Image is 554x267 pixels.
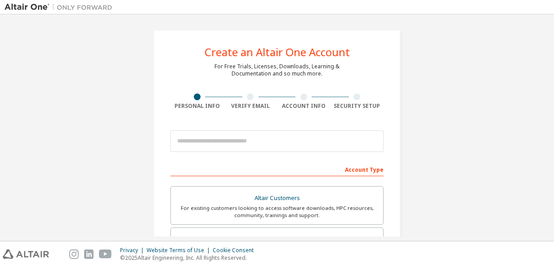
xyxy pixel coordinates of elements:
div: Altair Customers [176,192,378,205]
div: Security Setup [331,102,384,110]
div: Create an Altair One Account [205,47,350,58]
div: Account Info [277,102,331,110]
img: Altair One [4,3,117,12]
p: © 2025 Altair Engineering, Inc. All Rights Reserved. [120,254,259,262]
div: Website Terms of Use [147,247,213,254]
div: Verify Email [224,102,277,110]
div: Students [176,233,378,246]
div: For existing customers looking to access software downloads, HPC resources, community, trainings ... [176,205,378,219]
div: Cookie Consent [213,247,259,254]
img: altair_logo.svg [3,249,49,259]
img: linkedin.svg [84,249,94,259]
img: instagram.svg [69,249,79,259]
div: Personal Info [170,102,224,110]
img: youtube.svg [99,249,112,259]
div: Privacy [120,247,147,254]
div: Account Type [170,162,384,176]
div: For Free Trials, Licenses, Downloads, Learning & Documentation and so much more. [214,63,340,77]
